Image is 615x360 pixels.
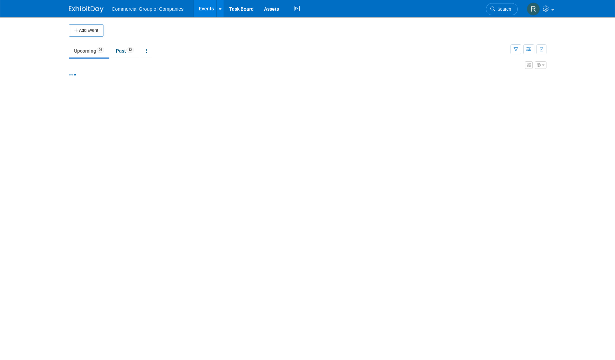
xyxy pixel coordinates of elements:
span: Commercial Group of Companies [112,6,184,12]
img: Rod Leland [527,2,540,16]
span: 42 [126,47,134,53]
a: Past42 [111,44,139,57]
a: Upcoming26 [69,44,109,57]
a: Search [486,3,518,15]
img: ExhibitDay [69,6,103,13]
span: Search [495,7,511,12]
img: loading... [69,74,76,75]
span: 26 [97,47,104,53]
button: Add Event [69,24,103,37]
